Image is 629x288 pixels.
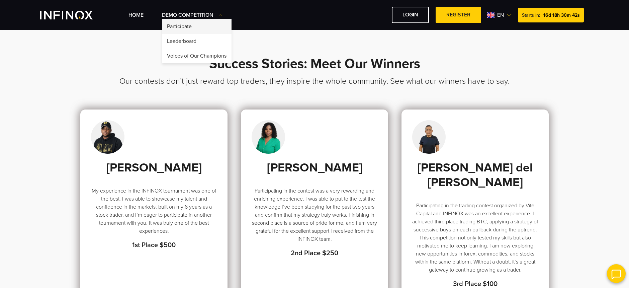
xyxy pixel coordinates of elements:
img: Jacinto Manyari del Carpio [412,120,446,154]
a: LOGIN [392,7,429,23]
a: Demo Competition [162,11,222,19]
img: open convrs live chat [607,264,626,283]
h1: Success Stories: Meet Our Winners [80,57,549,76]
strong: 2nd Place $250 [291,249,338,257]
img: Anyi Hidalgo Rengifo [252,120,285,154]
span: 16d 18h 30m 42s [543,12,580,18]
h3: [PERSON_NAME] [91,160,217,175]
h3: Our contests don’t just reward top traders, they inspire the whole community. See what our winner... [80,76,549,110]
img: Dropdown [218,13,222,17]
span: Starts in: [522,12,540,18]
h3: [PERSON_NAME] [252,160,377,175]
a: Voices of Our Champions [162,49,232,63]
p: Participating in the contest was a very rewarding and enriching experience. I was able to put to ... [252,187,377,243]
strong: 1st Place $500 [132,241,176,249]
span: en [495,11,507,19]
a: Participate [162,19,232,34]
strong: 3rd Place $100 [453,280,498,288]
a: INFINOX Vite [40,11,108,19]
p: Participating in the trading contest organized by Vite Capital and INFINOX was an excellent exper... [412,202,538,274]
p: My experience in the INFINOX tournament was one of the best. I was able to showcase my talent and... [91,187,217,235]
a: REGISTER [436,7,481,23]
img: Luis González Otañez [91,120,124,154]
a: Leaderboard [162,34,232,49]
a: Home [128,11,144,19]
h3: [PERSON_NAME] del [PERSON_NAME] [412,160,538,190]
